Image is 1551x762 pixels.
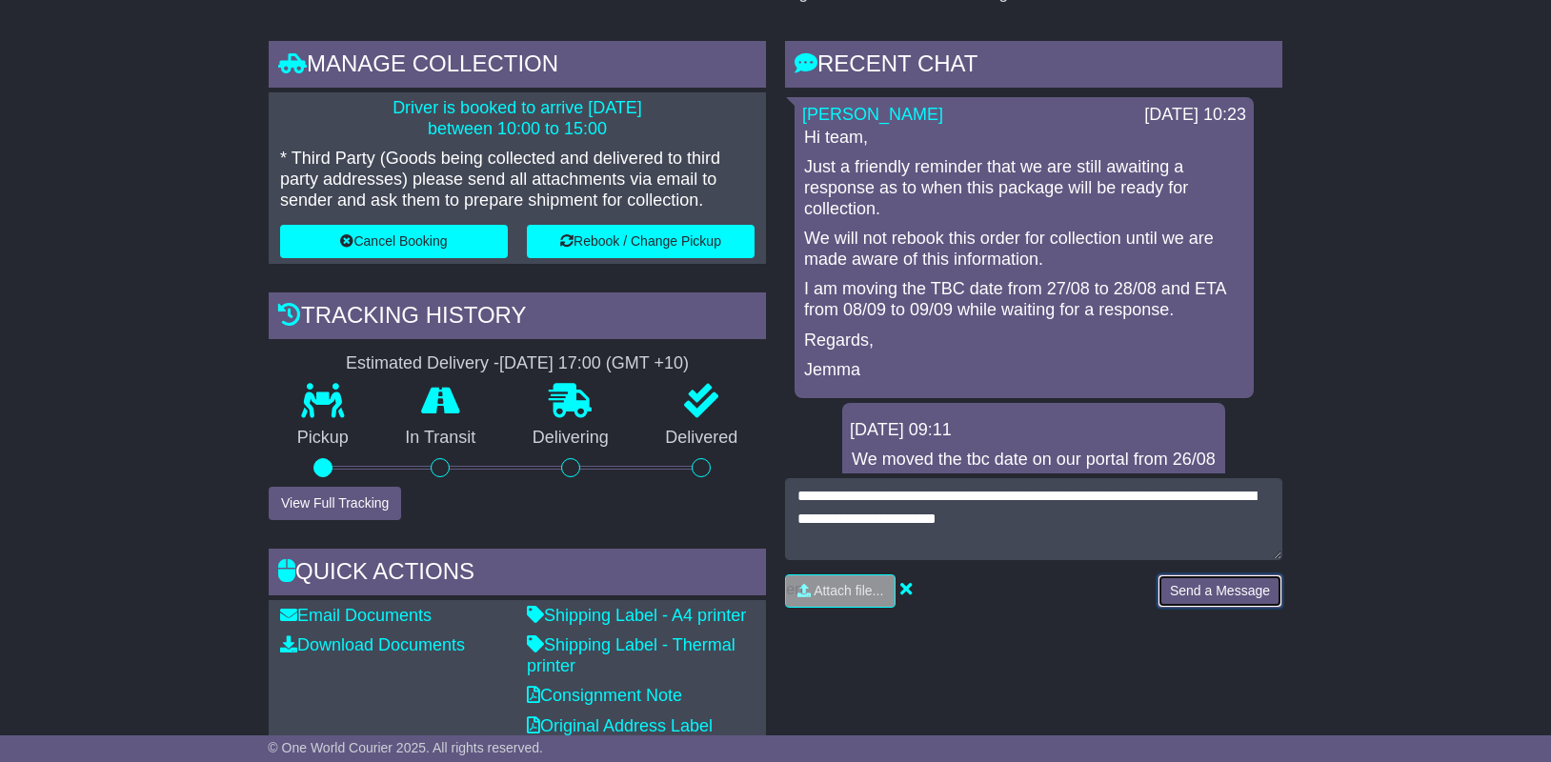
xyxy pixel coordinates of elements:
button: Cancel Booking [280,225,508,258]
p: Just a friendly reminder that we are still awaiting a response as to when this package will be re... [804,157,1244,219]
p: We moved the tbc date on our portal from 26/08 to 27/08 and ETA from 05/09 to 08/09 while waiting... [852,450,1216,511]
span: © One World Courier 2025. All rights reserved. [268,740,543,755]
div: RECENT CHAT [785,41,1282,92]
a: Consignment Note [527,686,682,705]
a: Email Documents [280,606,432,625]
p: In Transit [377,428,505,449]
div: [DATE] 09:11 [850,420,1218,441]
div: Manage collection [269,41,766,92]
p: Delivering [504,428,637,449]
a: [PERSON_NAME] [802,105,943,124]
p: Pickup [269,428,377,449]
p: * Third Party (Goods being collected and delivered to third party addresses) please send all atta... [280,149,755,211]
button: Rebook / Change Pickup [527,225,755,258]
p: Delivered [637,428,767,449]
div: [DATE] 10:23 [1144,105,1246,126]
p: Driver is booked to arrive [DATE] between 10:00 to 15:00 [280,98,755,139]
div: [DATE] 17:00 (GMT +10) [499,353,689,374]
div: Tracking history [269,292,766,344]
div: Quick Actions [269,549,766,600]
a: Download Documents [280,635,465,654]
p: We will not rebook this order for collection until we are made aware of this information. [804,229,1244,270]
button: Send a Message [1158,574,1282,608]
p: Hi team, [804,128,1244,149]
a: Shipping Label - A4 printer [527,606,746,625]
div: Estimated Delivery - [269,353,766,374]
button: View Full Tracking [269,487,401,520]
p: Jemma [804,360,1244,381]
a: Original Address Label [527,716,713,735]
p: Regards, [804,331,1244,351]
p: I am moving the TBC date from 27/08 to 28/08 and ETA from 08/09 to 09/09 while waiting for a resp... [804,279,1244,320]
a: Shipping Label - Thermal printer [527,635,735,675]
